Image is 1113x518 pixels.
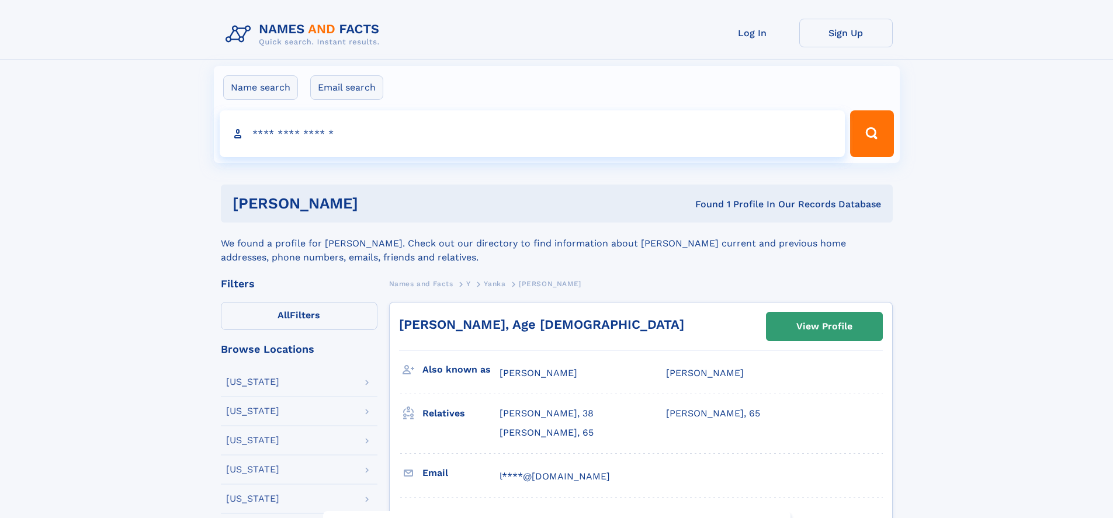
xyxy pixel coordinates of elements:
[767,312,882,340] a: View Profile
[226,406,279,416] div: [US_STATE]
[466,276,471,291] a: Y
[223,75,298,100] label: Name search
[796,313,852,340] div: View Profile
[484,280,505,288] span: Yanka
[220,110,845,157] input: search input
[526,198,881,211] div: Found 1 Profile In Our Records Database
[422,404,500,423] h3: Relatives
[666,407,760,420] a: [PERSON_NAME], 65
[233,196,527,211] h1: [PERSON_NAME]
[221,279,377,289] div: Filters
[221,302,377,330] label: Filters
[706,19,799,47] a: Log In
[310,75,383,100] label: Email search
[500,407,594,420] a: [PERSON_NAME], 38
[221,19,389,50] img: Logo Names and Facts
[799,19,893,47] a: Sign Up
[519,280,581,288] span: [PERSON_NAME]
[221,344,377,354] div: Browse Locations
[399,317,684,332] a: [PERSON_NAME], Age [DEMOGRAPHIC_DATA]
[226,377,279,387] div: [US_STATE]
[500,426,594,439] a: [PERSON_NAME], 65
[226,436,279,445] div: [US_STATE]
[389,276,453,291] a: Names and Facts
[221,223,893,265] div: We found a profile for [PERSON_NAME]. Check out our directory to find information about [PERSON_N...
[278,310,290,321] span: All
[484,276,505,291] a: Yanka
[466,280,471,288] span: Y
[500,367,577,378] span: [PERSON_NAME]
[422,463,500,483] h3: Email
[850,110,893,157] button: Search Button
[226,465,279,474] div: [US_STATE]
[422,360,500,380] h3: Also known as
[226,494,279,503] div: [US_STATE]
[666,367,744,378] span: [PERSON_NAME]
